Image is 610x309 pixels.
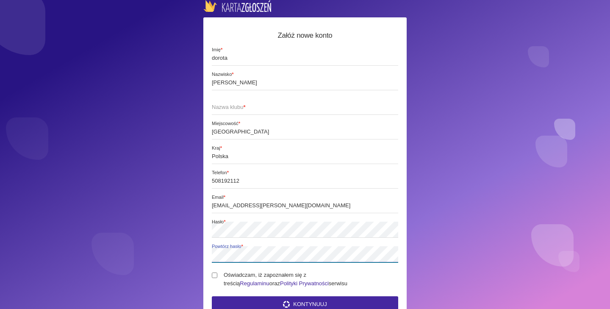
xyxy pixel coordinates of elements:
[212,148,398,164] input: Kraj*
[212,99,398,115] input: Nazwa klubu*
[212,173,398,189] input: Telefon*
[280,280,329,287] a: Polityki Prywatności
[212,170,410,177] span: Telefon
[212,30,398,41] h5: Załóż nowe konto
[240,280,269,287] a: Regulaminu
[212,145,410,152] span: Kraj
[212,120,410,128] span: Miejscowość
[212,246,398,262] input: Powtórz hasło*
[212,219,410,226] span: Hasło
[212,194,410,201] span: Email
[212,71,410,78] span: Nazwisko
[212,271,398,288] label: Oświadczam, iż zapoznałem się z treścią oraz serwisu
[212,47,410,54] span: Imię
[212,74,398,90] input: Nazwisko*
[212,222,398,238] input: Hasło*
[212,273,217,278] input: Oświadczam, iż zapoznałem się z treściąRegulaminuorazPolityki Prywatnościserwisu
[212,123,398,139] input: Miejscowość*
[212,197,398,213] input: Email*
[212,50,398,66] input: Imię*
[212,243,410,251] span: Powtórz hasło
[212,103,390,111] span: Nazwa klubu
